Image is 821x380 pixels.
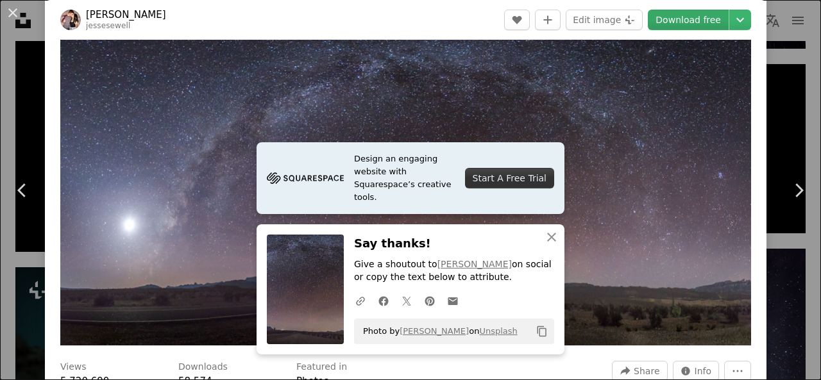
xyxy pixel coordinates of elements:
span: Photo by on [357,321,518,342]
a: Share over email [441,288,464,313]
a: Share on Facebook [372,288,395,313]
a: Share on Pinterest [418,288,441,313]
button: Like [504,10,530,30]
button: Add to Collection [535,10,561,30]
a: [PERSON_NAME] [86,8,166,21]
h3: Views [60,361,87,374]
a: [PERSON_NAME] [400,326,469,336]
h3: Say thanks! [354,235,554,253]
img: gray concrete road under sky full of stars [60,15,751,345]
a: Share on Twitter [395,288,418,313]
button: Copy to clipboard [531,320,553,342]
a: Download free [648,10,729,30]
p: Give a shoutout to on social or copy the text below to attribute. [354,258,554,284]
button: Edit image [566,10,643,30]
a: Next [776,129,821,252]
img: Go to Jesse Sewell's profile [60,10,81,30]
a: Design an engaging website with Squarespace’s creative tools.Start A Free Trial [257,142,564,214]
a: [PERSON_NAME] [437,259,512,269]
a: Unsplash [479,326,517,336]
h3: Downloads [178,361,228,374]
button: Choose download size [729,10,751,30]
span: Design an engaging website with Squarespace’s creative tools. [354,153,455,204]
h3: Featured in [296,361,347,374]
a: jessesewell [86,21,130,30]
img: file-1705255347840-230a6ab5bca9image [267,169,344,188]
button: Zoom in on this image [60,15,751,345]
div: Start A Free Trial [465,168,554,188]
